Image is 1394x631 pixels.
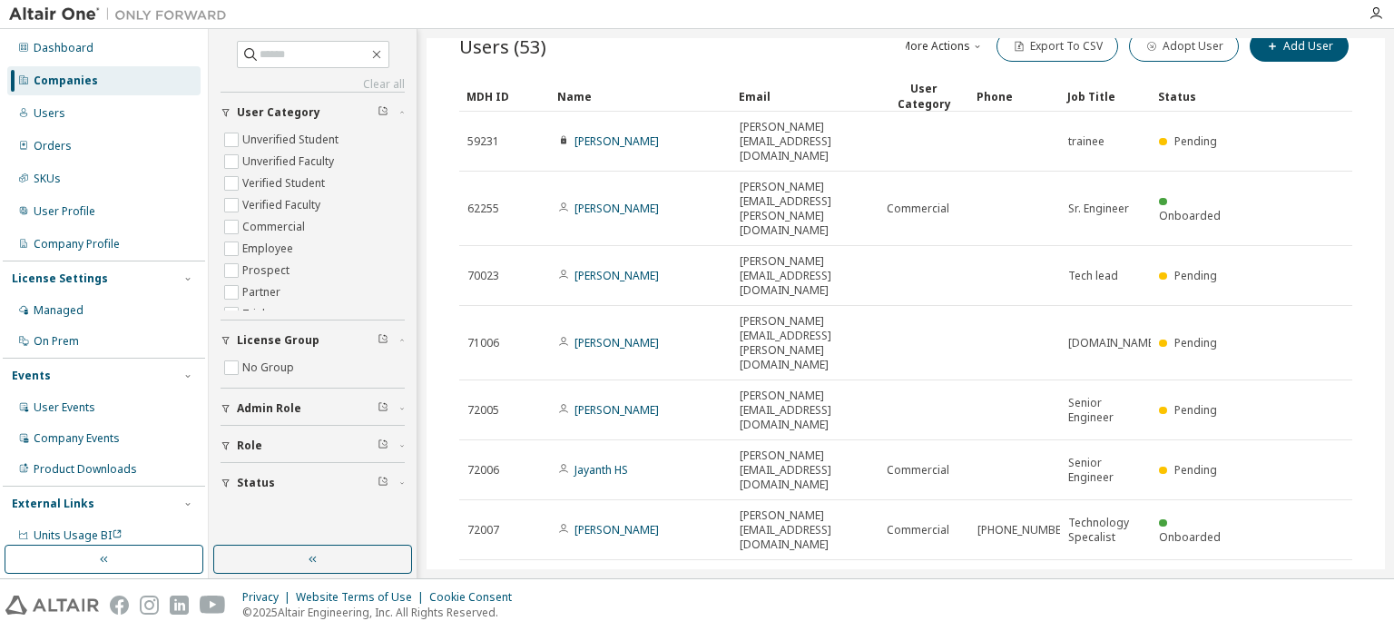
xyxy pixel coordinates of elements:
div: Product Downloads [34,462,137,477]
span: Clear filter [378,476,388,490]
span: Senior Engineer [1068,456,1143,485]
div: License Settings [12,271,108,286]
span: Units Usage BI [34,527,123,543]
div: SKUs [34,172,61,186]
span: Onboarded [1159,208,1221,223]
span: Tech lead [1068,269,1118,283]
a: [PERSON_NAME] [574,335,659,350]
label: Commercial [242,216,309,238]
button: Add User [1250,31,1349,62]
div: External Links [12,497,94,511]
span: Onboarded [1159,529,1221,545]
label: Employee [242,238,297,260]
span: License Group [237,333,319,348]
img: linkedin.svg [170,596,189,615]
span: Pending [1174,133,1217,149]
div: Orders [34,139,72,153]
div: Company Profile [34,237,120,251]
button: Export To CSV [996,31,1118,62]
span: Clear filter [378,333,388,348]
img: instagram.svg [140,596,159,615]
span: 72007 [467,523,499,537]
span: Users (53) [459,34,546,59]
button: Adopt User [1129,31,1239,62]
button: Status [221,463,405,503]
label: Unverified Faculty [242,151,338,173]
span: [PERSON_NAME][EMAIL_ADDRESS][DOMAIN_NAME] [740,508,870,552]
span: [PERSON_NAME][EMAIL_ADDRESS][DOMAIN_NAME] [740,449,870,492]
span: Technology Specalist [1068,516,1143,545]
img: altair_logo.svg [5,596,99,615]
span: 70023 [467,269,499,283]
span: Senior Engineer [1068,396,1143,425]
div: Events [12,369,51,383]
span: [EMAIL_ADDRESS][DOMAIN_NAME] [740,568,870,597]
div: Privacy [242,590,296,605]
div: MDH ID [466,82,543,111]
a: [PERSON_NAME] [574,201,659,216]
div: User Category [886,81,962,112]
button: User Category [221,93,405,133]
button: More Actions [898,31,986,62]
span: Sr. Engineer [1068,202,1129,216]
img: Altair One [9,5,236,24]
div: Users [34,106,65,121]
img: youtube.svg [200,596,226,615]
div: User Events [34,400,95,415]
span: Pending [1174,462,1217,478]
label: Trial [242,303,269,325]
span: Commercial [887,202,949,216]
span: Clear filter [378,439,388,453]
div: Company Events [34,431,120,446]
span: [PERSON_NAME][EMAIL_ADDRESS][DOMAIN_NAME] [740,389,870,432]
div: Managed [34,303,83,318]
span: [PERSON_NAME][EMAIL_ADDRESS][DOMAIN_NAME] [740,120,870,163]
div: User Profile [34,204,95,219]
label: Partner [242,281,284,303]
button: Admin Role [221,389,405,429]
div: Dashboard [34,41,93,55]
label: Unverified Student [242,129,342,151]
a: [PERSON_NAME] [574,268,659,283]
button: Role [221,426,405,466]
span: Admin Role [237,401,301,416]
a: [PERSON_NAME] [574,402,659,418]
span: 72005 [467,403,499,418]
img: facebook.svg [110,596,129,615]
div: Website Terms of Use [296,590,429,605]
a: Jayanth HS [574,462,628,478]
label: No Group [242,357,298,379]
button: License Group [221,320,405,360]
span: [PERSON_NAME][EMAIL_ADDRESS][PERSON_NAME][DOMAIN_NAME] [740,314,870,372]
span: Commercial [887,523,949,537]
span: Role [237,439,262,453]
a: [PERSON_NAME] [574,133,659,149]
span: 62255 [467,202,499,216]
span: Clear filter [378,401,388,416]
div: Phone [977,82,1053,111]
span: Pending [1174,402,1217,418]
a: Clear all [221,77,405,92]
span: Commercial [887,463,949,478]
div: On Prem [34,334,79,349]
label: Prospect [242,260,293,281]
label: Verified Student [242,173,329,194]
span: [PHONE_NUMBER] [977,523,1071,537]
div: Job Title [1067,82,1144,111]
span: trainee [1068,134,1104,149]
div: Name [557,82,724,111]
div: Email [739,82,871,111]
span: [PERSON_NAME][EMAIL_ADDRESS][DOMAIN_NAME] [740,254,870,298]
span: Clear filter [378,105,388,120]
span: 59231 [467,134,499,149]
div: Cookie Consent [429,590,523,605]
span: User Category [237,105,320,120]
span: [PERSON_NAME][EMAIL_ADDRESS][PERSON_NAME][DOMAIN_NAME] [740,180,870,238]
p: © 2025 Altair Engineering, Inc. All Rights Reserved. [242,605,523,620]
span: Pending [1174,335,1217,350]
span: Status [237,476,275,490]
div: Status [1158,82,1234,111]
span: 72006 [467,463,499,478]
span: [DOMAIN_NAME] [1068,336,1157,350]
label: Verified Faculty [242,194,324,216]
